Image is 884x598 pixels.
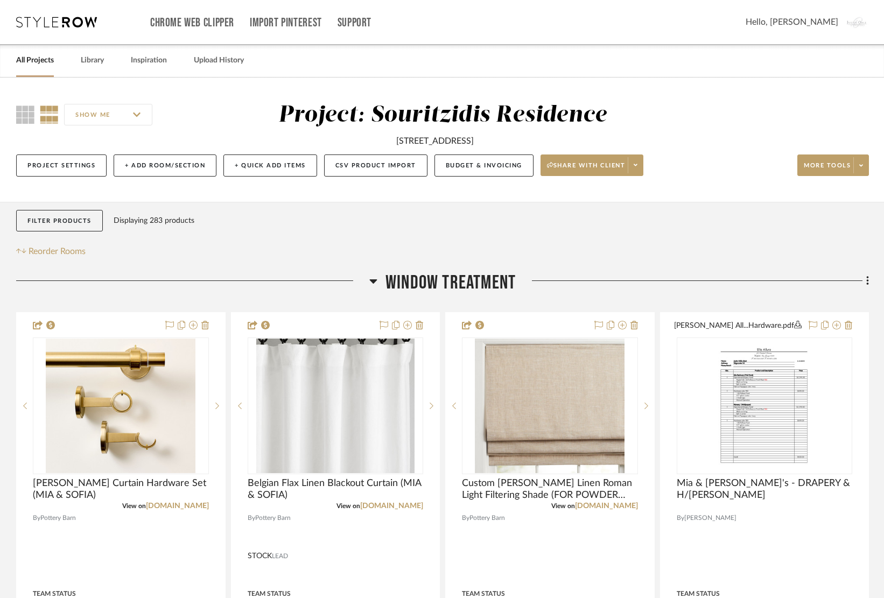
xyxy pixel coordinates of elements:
[278,104,607,126] div: Project: Souritzidis Residence
[547,161,626,178] span: Share with client
[16,53,54,68] a: All Projects
[256,339,415,473] img: Belgian Flax Linen Blackout Curtain (MIA & SOFIA)
[16,210,103,232] button: Filter Products
[677,338,852,474] div: 0
[396,135,474,147] div: [STREET_ADDRESS]
[551,503,575,509] span: View on
[146,502,209,510] a: [DOMAIN_NAME]
[40,513,76,523] span: Pottery Barn
[114,210,194,231] div: Displaying 283 products
[81,53,104,68] a: Library
[150,18,234,27] a: Chrome Web Clipper
[338,18,371,27] a: Support
[712,339,816,473] img: Mia & Sophia's - DRAPERY & H/Ware
[250,18,322,27] a: Import Pinterest
[469,513,505,523] span: Pottery Barn
[248,477,424,501] span: Belgian Flax Linen Blackout Curtain (MIA & SOFIA)
[677,513,684,523] span: By
[223,154,317,177] button: + Quick Add Items
[434,154,534,177] button: Budget & Invoicing
[16,154,107,177] button: Project Settings
[684,513,736,523] span: [PERSON_NAME]
[33,477,209,501] span: [PERSON_NAME] Curtain Hardware Set (MIA & SOFIA)
[674,319,803,332] button: [PERSON_NAME] All...Hardware.pdf
[194,53,244,68] a: Upload History
[541,154,644,176] button: Share with client
[255,513,291,523] span: Pottery Barn
[797,154,869,176] button: More tools
[122,503,146,509] span: View on
[677,477,853,501] span: Mia & [PERSON_NAME]'s - DRAPERY & H/[PERSON_NAME]
[746,16,838,29] span: Hello, [PERSON_NAME]
[46,339,195,473] img: Everson Curtain Hardware Set (MIA & SOFIA)
[248,513,255,523] span: By
[575,502,638,510] a: [DOMAIN_NAME]
[846,11,869,33] img: avatar
[33,513,40,523] span: By
[29,245,86,258] span: Reorder Rooms
[462,513,469,523] span: By
[336,503,360,509] span: View on
[804,161,851,178] span: More tools
[324,154,427,177] button: CSV Product Import
[462,477,638,501] span: Custom [PERSON_NAME] Linen Roman Light Filtering Shade (FOR POWDER ROOM)
[360,502,423,510] a: [DOMAIN_NAME]
[16,245,86,258] button: Reorder Rooms
[385,271,516,294] span: Window Treatment
[131,53,167,68] a: Inspiration
[475,339,625,473] img: Custom Emery Linen Roman Light Filtering Shade (FOR POWDER ROOM)
[114,154,216,177] button: + Add Room/Section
